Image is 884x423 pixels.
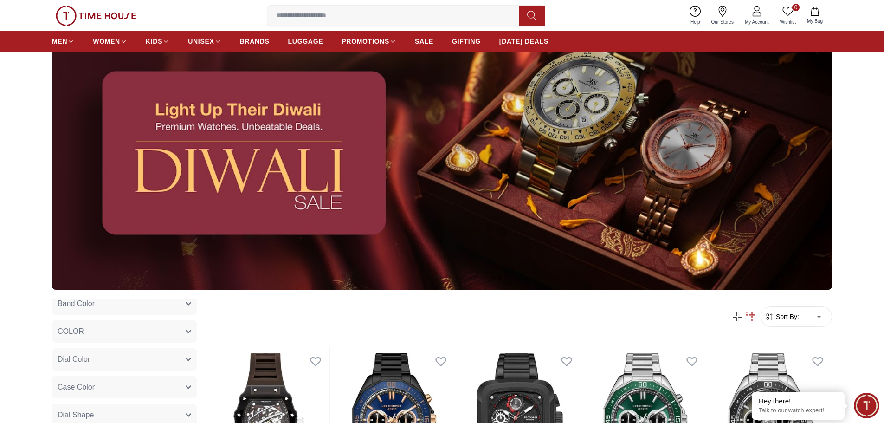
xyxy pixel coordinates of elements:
[776,19,800,26] span: Wishlist
[741,19,773,26] span: My Account
[58,298,95,309] span: Band Color
[52,33,74,50] a: MEN
[93,33,127,50] a: WOMEN
[803,18,826,25] span: My Bag
[774,312,799,321] span: Sort By:
[759,397,838,406] div: Hey there!
[240,37,270,46] span: BRANDS
[52,320,197,343] button: COLOR
[188,37,214,46] span: UNISEX
[58,410,94,421] span: Dial Shape
[58,382,95,393] span: Case Color
[759,407,838,415] p: Talk to our watch expert!
[792,4,800,11] span: 0
[93,37,120,46] span: WOMEN
[687,19,704,26] span: Help
[415,33,433,50] a: SALE
[52,16,832,290] img: ...
[774,4,801,27] a: 0Wishlist
[288,33,323,50] a: LUGGAGE
[288,37,323,46] span: LUGGAGE
[499,33,548,50] a: [DATE] DEALS
[52,37,67,46] span: MEN
[801,5,828,26] button: My Bag
[415,37,433,46] span: SALE
[765,312,799,321] button: Sort By:
[56,6,136,26] img: ...
[146,33,169,50] a: KIDS
[685,4,706,27] a: Help
[854,393,879,418] div: Chat Widget
[706,4,739,27] a: Our Stores
[452,37,481,46] span: GIFTING
[708,19,737,26] span: Our Stores
[188,33,221,50] a: UNISEX
[342,37,389,46] span: PROMOTIONS
[52,293,197,315] button: Band Color
[146,37,162,46] span: KIDS
[52,376,197,398] button: Case Color
[58,354,90,365] span: Dial Color
[58,326,84,337] span: COLOR
[52,348,197,371] button: Dial Color
[499,37,548,46] span: [DATE] DEALS
[452,33,481,50] a: GIFTING
[342,33,396,50] a: PROMOTIONS
[240,33,270,50] a: BRANDS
